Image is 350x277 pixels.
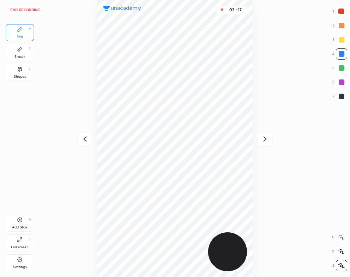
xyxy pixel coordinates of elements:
div: Z [332,260,347,271]
button: End recording [6,6,45,14]
div: 4 [332,48,347,60]
div: Add Slide [12,226,28,229]
div: E [29,47,31,51]
div: 5 [332,62,347,74]
div: H [28,218,31,221]
img: logo.38c385cc.svg [103,6,141,11]
div: P [29,27,31,31]
div: L [29,67,31,71]
div: 3 [333,34,347,45]
div: 6 [332,77,347,88]
div: F [29,238,31,241]
div: 2 [333,20,347,31]
div: Pen [17,35,23,39]
div: X [332,246,347,257]
div: Settings [13,265,27,269]
div: 03 : 17 [227,7,244,12]
div: Shapes [14,75,26,78]
div: Full screen [11,245,29,249]
div: 1 [333,6,347,17]
div: C [332,232,347,243]
div: 7 [333,91,347,102]
div: Eraser [15,55,25,59]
